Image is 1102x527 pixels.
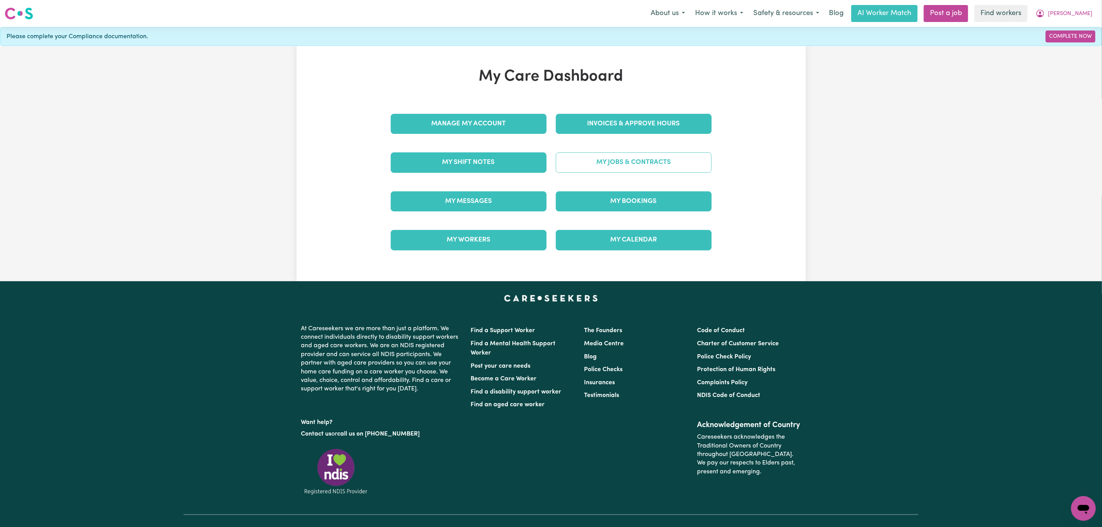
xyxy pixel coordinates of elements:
h1: My Care Dashboard [386,68,716,86]
a: Testimonials [584,392,619,399]
a: Post a job [924,5,968,22]
a: My Workers [391,230,547,250]
a: Manage My Account [391,114,547,134]
img: Careseekers logo [5,7,33,20]
a: Blog [824,5,848,22]
a: Find a Support Worker [471,328,535,334]
a: My Shift Notes [391,152,547,172]
p: Careseekers acknowledges the Traditional Owners of Country throughout [GEOGRAPHIC_DATA]. We pay o... [697,430,801,479]
a: The Founders [584,328,622,334]
p: Want help? [301,415,462,427]
a: Invoices & Approve Hours [556,114,712,134]
a: call us on [PHONE_NUMBER] [338,431,420,437]
button: My Account [1031,5,1097,22]
a: Complete Now [1046,30,1095,42]
a: Media Centre [584,341,624,347]
iframe: Button to launch messaging window, conversation in progress [1071,496,1096,521]
a: Police Checks [584,367,623,373]
a: AI Worker Match [851,5,918,22]
a: My Calendar [556,230,712,250]
a: Careseekers home page [504,295,598,301]
a: Complaints Policy [697,380,748,386]
a: Code of Conduct [697,328,745,334]
a: Protection of Human Rights [697,367,775,373]
a: My Bookings [556,191,712,211]
a: Find a disability support worker [471,389,562,395]
a: NDIS Code of Conduct [697,392,760,399]
a: Insurances [584,380,615,386]
a: Find workers [974,5,1028,22]
a: Become a Care Worker [471,376,537,382]
a: Find a Mental Health Support Worker [471,341,556,356]
a: My Jobs & Contracts [556,152,712,172]
button: How it works [690,5,748,22]
button: Safety & resources [748,5,824,22]
a: Post your care needs [471,363,531,369]
span: Please complete your Compliance documentation. [7,32,148,41]
button: About us [646,5,690,22]
a: Police Check Policy [697,354,751,360]
a: My Messages [391,191,547,211]
a: Careseekers logo [5,5,33,22]
a: Blog [584,354,597,360]
a: Charter of Customer Service [697,341,779,347]
p: At Careseekers we are more than just a platform. We connect individuals directly to disability su... [301,321,462,397]
p: or [301,427,462,441]
a: Contact us [301,431,332,437]
span: [PERSON_NAME] [1048,10,1092,18]
a: Find an aged care worker [471,402,545,408]
h2: Acknowledgement of Country [697,421,801,430]
img: Registered NDIS provider [301,448,371,496]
